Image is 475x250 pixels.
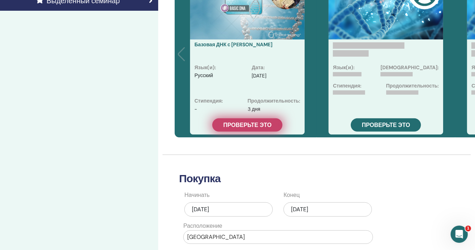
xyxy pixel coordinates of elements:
font: Покупка [179,171,220,185]
font: Стипендия [194,98,222,104]
font: Проверьте это [223,121,272,129]
font: [DEMOGRAPHIC_DATA]: [381,64,439,71]
font: : [222,98,223,104]
font: Язык(и) [194,64,215,71]
font: Расположение [183,222,222,230]
font: 3 дня [248,106,260,112]
font: : [215,64,216,71]
font: [DATE] [291,206,308,213]
font: Продолжительность: [386,82,439,89]
font: 1 [467,226,470,231]
font: : [263,64,265,71]
font: Продолжительность [248,98,299,104]
iframe: Интерком-чат в режиме реального времени [451,226,468,243]
font: - [194,106,197,112]
font: [DATE] [192,206,209,213]
font: Язык(и): [333,64,355,71]
a: Проверьте это [351,118,421,132]
font: [DATE] [252,72,266,79]
font: Проверьте это [362,121,410,129]
font: : [299,98,300,104]
a: Базовая ДНК с [PERSON_NAME] [194,41,272,48]
font: Дата [252,64,263,71]
font: Начинать [184,191,209,199]
font: Конец [283,191,300,199]
font: Стипендия: [333,82,362,89]
a: Проверьте это [212,118,282,132]
font: Русский [194,72,213,79]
